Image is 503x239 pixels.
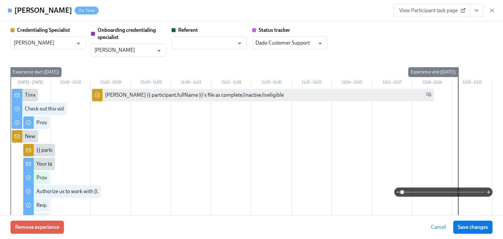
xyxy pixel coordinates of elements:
[426,91,431,99] span: Work Email
[15,224,59,230] span: Remove experience
[36,119,151,126] div: Provide more information about your name change
[10,221,64,234] button: Remove experience
[25,105,134,112] div: Check out this video to learn more about the OCC
[36,174,187,181] div: Provide us with some extra info for the [US_STATE] state application
[399,7,464,14] span: View Participant task page
[412,79,453,88] div: 12/18 – 12/24
[51,79,91,88] div: 10/16 – 10/22
[292,79,332,88] div: 11/27 – 12/03
[17,27,70,33] strong: Credentialing Specialist
[25,91,136,99] div: Time to begin your [US_STATE] license application
[178,27,198,33] strong: Referent
[251,79,292,88] div: 11/20 – 11/26
[91,79,131,88] div: 10/23 – 10/29
[105,91,284,99] div: [PERSON_NAME] {{ participant.fullName }}'s file as complete/inactive/ineligible
[431,224,446,230] span: Cancel
[98,27,156,40] strong: Onboarding credentialing specialist
[458,224,488,230] span: Save changes
[211,79,251,88] div: 11/13 – 11/19
[452,79,493,88] div: 12/25 – 12/31
[426,221,451,234] button: Cancel
[332,79,372,88] div: 12/04 – 12/10
[75,8,99,13] span: On Time
[154,46,164,56] button: Open
[36,147,165,154] div: {{ participant.fullName }} has answered the questionnaire
[25,133,186,140] div: New doctor enrolled in OCC licensure process: {{ participant.fullName }}
[372,79,412,88] div: 12/11 – 12/17
[36,202,193,209] div: Request proof of your {{ participant.regionalExamPassed }} test scores
[14,6,72,15] h4: [PERSON_NAME]
[259,27,290,33] strong: Status tracker
[315,38,325,49] button: Open
[234,38,245,49] button: Open
[453,221,493,234] button: Save changes
[73,38,84,49] button: Open
[470,4,483,17] button: View task page
[10,67,62,77] div: Experience start ([DATE])
[394,4,470,17] a: View Participant task page
[408,67,458,77] div: Experience end ([DATE])
[131,79,171,88] div: 10/30 – 11/05
[171,79,212,88] div: 11/06 – 11/12
[36,160,160,168] div: Your tailored to-do list for [US_STATE] licensing process
[10,79,51,88] div: [DATE] – [DATE]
